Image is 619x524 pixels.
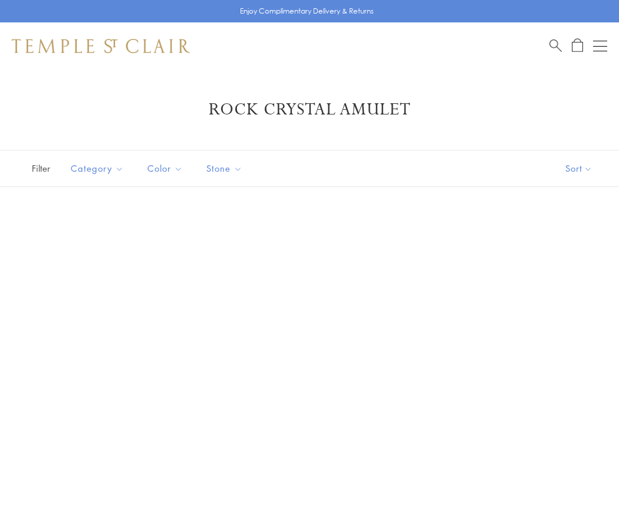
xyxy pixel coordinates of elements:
[240,5,374,17] p: Enjoy Complimentary Delivery & Returns
[29,99,590,120] h1: Rock Crystal Amulet
[200,161,251,176] span: Stone
[593,39,607,53] button: Open navigation
[572,38,583,53] a: Open Shopping Bag
[197,155,251,182] button: Stone
[62,155,133,182] button: Category
[12,39,190,53] img: Temple St. Clair
[139,155,192,182] button: Color
[65,161,133,176] span: Category
[549,38,562,53] a: Search
[539,150,619,186] button: Show sort by
[141,161,192,176] span: Color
